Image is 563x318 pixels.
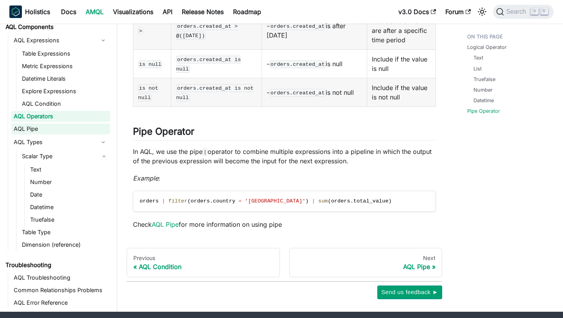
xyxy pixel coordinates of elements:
[11,272,110,283] a: AQL Troubleshooting
[11,111,110,122] a: AQL Operators
[262,78,367,107] td: - is not null
[540,8,548,15] kbd: K
[238,198,242,204] span: =
[9,5,22,18] img: Holistics
[152,220,179,228] a: AQL Pipe
[473,76,495,83] a: Truefalse
[394,5,441,18] a: v3.0 Docs
[20,150,110,163] a: Scalar Type
[28,214,110,225] a: Truefalse
[176,84,253,101] code: orders.created_at is not null
[162,198,165,204] span: |
[367,12,436,50] td: Include data that are after a specific time period
[377,285,442,299] button: Send us feedback ►
[28,164,110,175] a: Text
[81,5,108,18] a: AMQL
[245,198,305,204] span: '[GEOGRAPHIC_DATA]'
[140,198,159,204] span: orders
[331,198,350,204] span: orders
[127,248,442,278] nav: Docs pages
[133,174,158,182] em: Example
[11,34,96,47] a: AQL Expressions
[367,50,436,78] td: Include if the value is null
[305,198,308,204] span: )
[20,61,110,72] a: Metric Expressions
[9,5,50,18] a: HolisticsHolistics
[269,22,326,30] code: orders.created_at
[381,287,438,297] span: Send us feedback ►
[493,5,554,19] button: Search (Command+K)
[473,86,493,94] a: Number
[20,86,110,97] a: Explore Expressions
[213,198,235,204] span: country
[177,5,228,18] a: Release Notes
[108,5,158,18] a: Visualizations
[269,60,326,68] code: orders.created_at
[350,198,353,204] span: .
[187,198,190,204] span: (
[210,198,213,204] span: .
[228,5,266,18] a: Roadmap
[3,22,110,33] a: AQL Components
[133,220,436,229] p: Check for more information on using pipe
[389,198,392,204] span: )
[56,5,81,18] a: Docs
[269,89,326,97] code: orders.created_at
[168,198,187,204] span: filter
[20,227,110,238] a: Table Type
[20,73,110,84] a: Datetime Literals
[473,97,494,104] a: Datetime
[318,198,328,204] span: sum
[20,239,110,250] a: Dimension (reference)
[11,285,110,296] a: Common Relationships Problems
[262,12,367,50] td: - is after [DATE]
[96,34,110,47] button: Collapse sidebar category 'AQL Expressions'
[20,98,110,109] a: AQL Condition
[11,136,96,148] a: AQL Types
[531,8,538,15] kbd: ⌘
[133,126,436,141] h2: Pipe Operator
[133,147,436,166] p: In AQL, we use the pipe operator to combine multiple expressions into a pipeline in which the out...
[158,5,177,18] a: API
[467,43,507,51] a: Logical Operator
[476,5,488,18] button: Switch between dark and light mode (currently light mode)
[3,260,110,271] a: Troubleshooting
[138,60,162,68] code: is null
[353,198,389,204] span: total_value
[328,198,331,204] span: (
[28,202,110,213] a: Datetime
[441,5,475,18] a: Forum
[312,198,315,204] span: |
[138,84,158,101] code: is not null
[11,123,110,134] a: AQL Pipe
[473,54,483,61] a: Text
[289,248,443,278] a: NextAQL Pipe
[133,255,273,262] div: Previous
[127,248,280,278] a: PreviousAQL Condition
[133,173,436,183] p: :
[20,48,110,59] a: Table Expressions
[25,7,50,16] b: Holistics
[28,189,110,200] a: Date
[96,136,110,148] button: Collapse sidebar category 'AQL Types'
[28,177,110,188] a: Number
[296,263,436,271] div: AQL Pipe
[138,27,143,35] code: >
[296,255,436,262] div: Next
[191,198,210,204] span: orders
[176,56,241,73] code: orders.created_at is null
[11,297,110,308] a: AQL Error Reference
[473,65,482,72] a: List
[203,148,208,156] code: |
[262,50,367,78] td: - is null
[504,8,531,15] span: Search
[367,78,436,107] td: Include if the value is not null
[133,263,273,271] div: AQL Condition
[467,107,500,115] a: Pipe Operator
